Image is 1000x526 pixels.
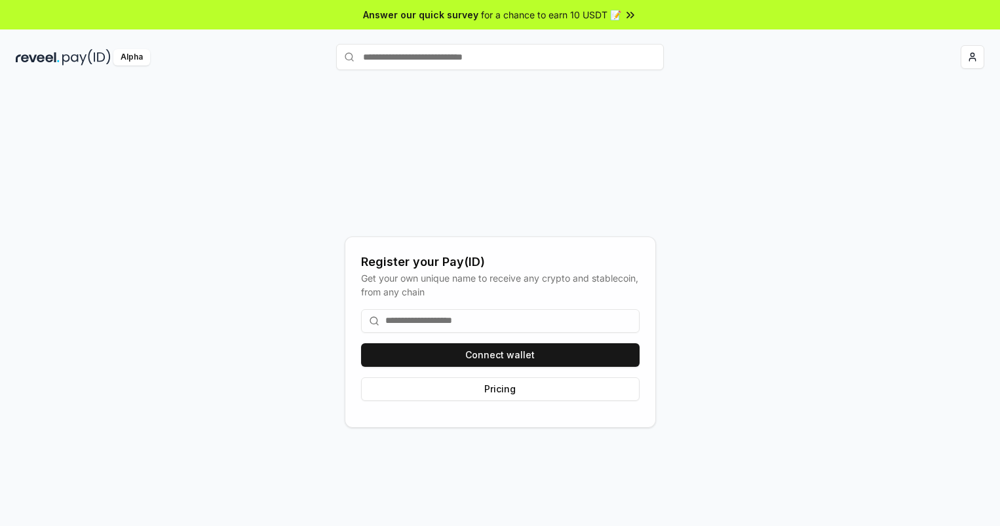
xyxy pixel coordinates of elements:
div: Alpha [113,49,150,66]
button: Connect wallet [361,343,640,367]
span: for a chance to earn 10 USDT 📝 [481,8,621,22]
span: Answer our quick survey [363,8,478,22]
button: Pricing [361,377,640,401]
img: reveel_dark [16,49,60,66]
div: Register your Pay(ID) [361,253,640,271]
div: Get your own unique name to receive any crypto and stablecoin, from any chain [361,271,640,299]
img: pay_id [62,49,111,66]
